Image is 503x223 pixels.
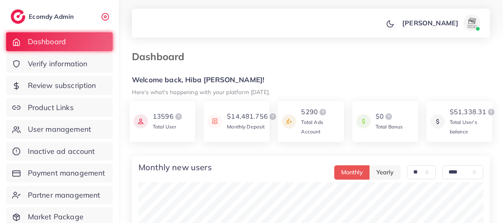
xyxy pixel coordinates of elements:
img: logo [318,107,328,117]
div: $0 [376,112,403,122]
span: Total Bonus [376,124,403,130]
span: User management [28,124,91,135]
a: User management [6,120,113,139]
img: icon payment [134,112,148,131]
img: icon payment [356,112,371,131]
a: logoEcomdy Admin [11,9,76,24]
span: Monthly Deposit [227,124,265,130]
a: Inactive ad account [6,142,113,161]
img: logo [384,112,394,122]
img: icon payment [282,107,296,136]
img: icon payment [208,112,222,131]
a: Verify information [6,54,113,73]
img: logo [268,112,278,122]
h3: Dashboard [132,51,191,63]
h5: Welcome back, Hiba [PERSON_NAME]! [132,76,490,84]
span: Verify information [28,59,88,69]
div: $51,338.31 [450,107,496,117]
span: Inactive ad account [28,146,95,157]
div: $14,481.756 [227,112,278,122]
h2: Ecomdy Admin [29,13,76,20]
a: Product Links [6,98,113,117]
span: Product Links [28,102,74,113]
img: avatar [464,15,480,31]
a: Review subscription [6,76,113,95]
img: logo [174,112,184,122]
img: logo [486,107,496,117]
span: Payment management [28,168,105,178]
button: Yearly [369,165,401,180]
span: Total User [153,124,177,130]
small: Here's what's happening with your platform [DATE]. [132,88,270,95]
span: Total Ads Account [301,119,323,135]
a: [PERSON_NAME]avatar [398,15,483,31]
span: Total User’s balance [450,119,477,135]
div: 5290 [301,107,340,117]
span: Market Package [28,212,84,222]
img: icon payment [430,107,445,136]
a: Dashboard [6,32,113,51]
button: Monthly [334,165,370,180]
span: Dashboard [28,36,66,47]
h4: Monthly new users [138,162,212,172]
span: Partner management [28,190,100,200]
a: Partner management [6,186,113,205]
span: Review subscription [28,80,96,91]
a: Payment management [6,164,113,182]
div: 13596 [153,112,184,122]
img: logo [11,9,25,24]
p: [PERSON_NAME] [402,18,458,28]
